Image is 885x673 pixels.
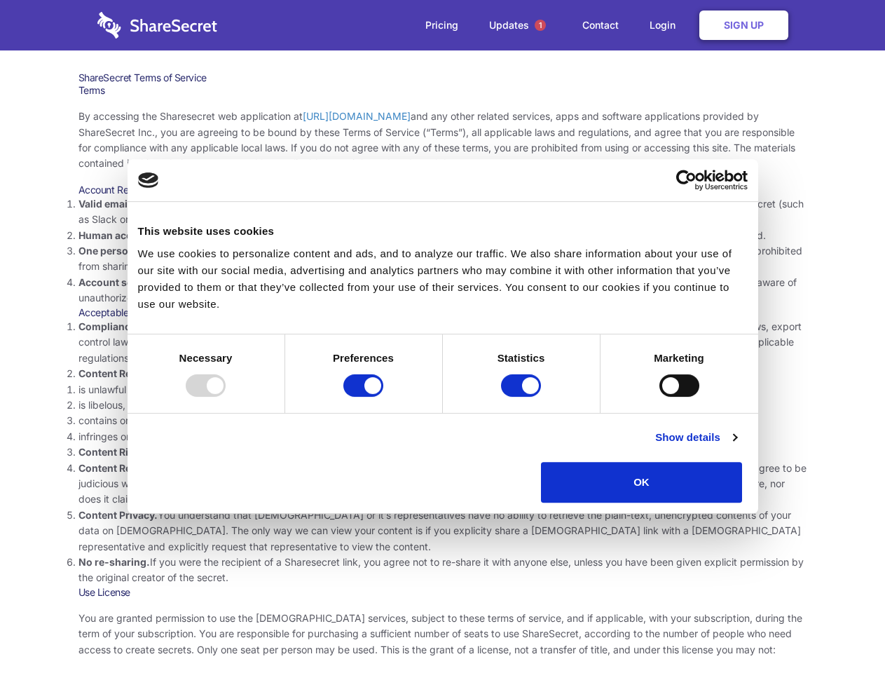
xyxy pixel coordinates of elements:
[78,446,153,458] strong: Content Rights.
[78,429,807,444] li: infringes on any proprietary right of any party, including patent, trademark, trade secret, copyr...
[78,243,807,275] li: You are not allowed to share account credentials. Each account is dedicated to the individual who...
[568,4,633,47] a: Contact
[78,84,807,97] h3: Terms
[78,320,290,332] strong: Compliance with local laws and regulations.
[654,352,704,364] strong: Marketing
[138,172,159,188] img: logo
[78,366,807,444] li: You agree NOT to use Sharesecret to upload or share content that:
[78,508,807,555] li: You understand that [DEMOGRAPHIC_DATA] or it’s representatives have no ability to retrieve the pl...
[78,382,807,397] li: is unlawful or promotes unlawful activities
[498,352,545,364] strong: Statistics
[535,20,546,31] span: 1
[78,109,807,172] p: By accessing the Sharesecret web application at and any other related services, apps and software...
[411,4,472,47] a: Pricing
[78,509,158,521] strong: Content Privacy.
[78,319,807,366] li: Your use of the Sharesecret must not violate any applicable laws, including copyright or trademar...
[78,198,134,210] strong: Valid email.
[78,245,198,257] strong: One person per account.
[78,462,191,474] strong: Content Responsibility.
[78,306,807,319] h3: Acceptable Use
[78,397,807,413] li: is libelous, defamatory, or fraudulent
[78,228,807,243] li: Only human beings may create accounts. “Bot” accounts — those created by software, in an automate...
[78,413,807,428] li: contains or installs any active malware or exploits, or uses our platform for exploit delivery (s...
[138,223,748,240] div: This website uses cookies
[78,229,163,241] strong: Human accounts.
[78,276,163,288] strong: Account security.
[179,352,233,364] strong: Necessary
[636,4,697,47] a: Login
[541,462,742,503] button: OK
[303,110,411,122] a: [URL][DOMAIN_NAME]
[138,245,748,313] div: We use cookies to personalize content and ads, and to analyze our traffic. We also share informat...
[78,275,807,306] li: You are responsible for your own account security, including the security of your Sharesecret acc...
[78,461,807,508] li: You are solely responsible for the content you share on Sharesecret, and with the people you shar...
[78,367,181,379] strong: Content Restrictions.
[78,556,150,568] strong: No re-sharing.
[78,72,807,84] h1: ShareSecret Terms of Service
[655,429,736,446] a: Show details
[625,170,748,191] a: Usercentrics Cookiebot - opens in a new window
[97,12,217,39] img: logo-wordmark-white-trans-d4663122ce5f474addd5e946df7df03e33cb6a1c49d2221995e7729f52c070b2.svg
[78,444,807,460] li: You agree that you will use Sharesecret only to secure and share content that you have the right ...
[78,184,807,196] h3: Account Requirements
[333,352,394,364] strong: Preferences
[78,611,807,658] p: You are granted permission to use the [DEMOGRAPHIC_DATA] services, subject to these terms of serv...
[699,11,788,40] a: Sign Up
[78,586,807,599] h3: Use License
[78,196,807,228] li: You must provide a valid email address, either directly, or through approved third-party integrat...
[78,555,807,586] li: If you were the recipient of a Sharesecret link, you agree not to re-share it with anyone else, u...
